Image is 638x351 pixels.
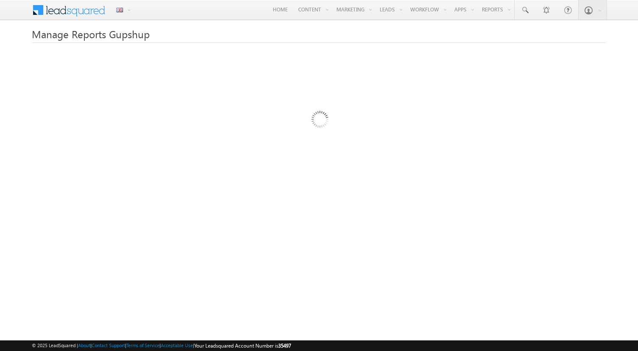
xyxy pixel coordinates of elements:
[126,343,159,348] a: Terms of Service
[32,27,150,41] span: Manage Reports Gupshup
[278,343,291,349] span: 35497
[78,343,90,348] a: About
[161,343,193,348] a: Acceptable Use
[194,343,291,349] span: Your Leadsquared Account Number is
[275,77,363,165] img: Loading...
[92,343,125,348] a: Contact Support
[32,342,291,350] span: © 2025 LeadSquared | | | | |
